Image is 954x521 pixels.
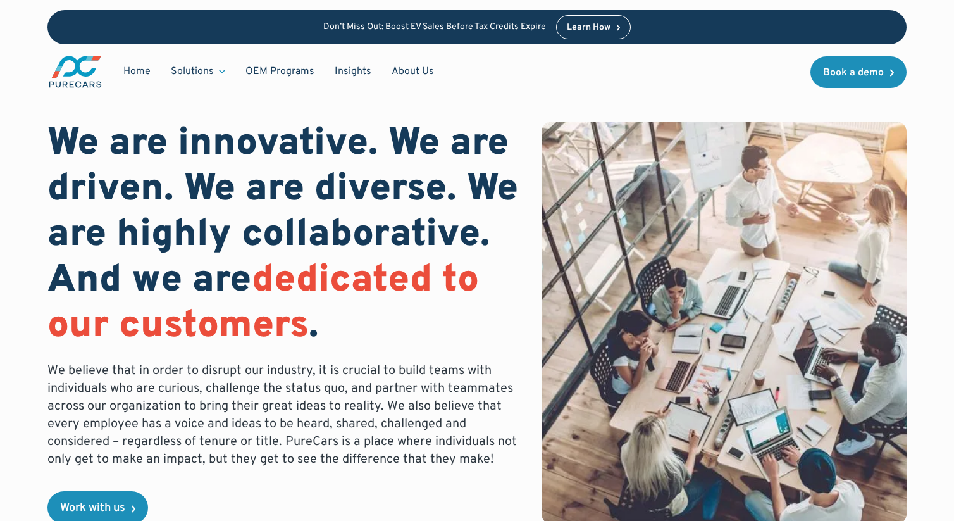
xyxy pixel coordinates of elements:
div: Book a demo [823,68,884,78]
span: dedicated to our customers [47,257,479,351]
a: Learn How [556,15,631,39]
a: Book a demo [810,56,907,88]
p: We believe that in order to disrupt our industry, it is crucial to build teams with individuals w... [47,362,521,468]
a: OEM Programs [235,60,325,84]
div: Work with us [60,503,125,514]
a: Insights [325,60,381,84]
img: purecars logo [47,54,103,89]
div: Solutions [171,65,214,78]
div: Solutions [161,60,235,84]
div: Learn How [567,23,610,32]
a: Home [113,60,161,84]
h1: We are innovative. We are driven. We are diverse. We are highly collaborative. And we are . [47,122,521,349]
p: Don’t Miss Out: Boost EV Sales Before Tax Credits Expire [323,22,546,33]
a: main [47,54,103,89]
a: About Us [381,60,444,84]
